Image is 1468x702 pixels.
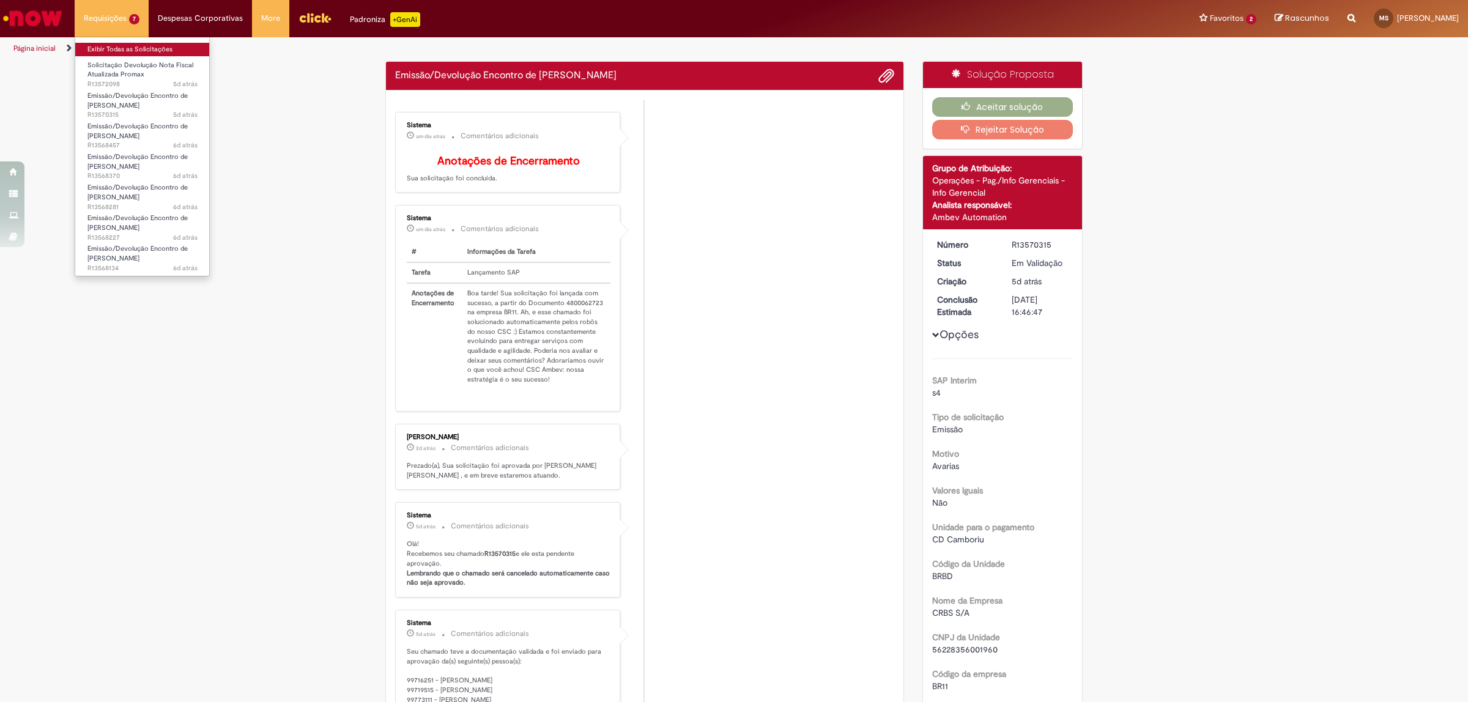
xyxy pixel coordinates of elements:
[416,133,445,140] span: um dia atrás
[932,644,998,655] span: 56228356001960
[173,202,198,212] span: 6d atrás
[1275,13,1329,24] a: Rascunhos
[75,120,210,146] a: Aberto R13568457 : Emissão/Devolução Encontro de Contas Fornecedor
[932,681,948,692] span: BR11
[407,262,462,283] th: Tarefa
[407,215,610,222] div: Sistema
[451,521,529,531] small: Comentários adicionais
[407,242,462,262] th: #
[416,226,445,233] span: um dia atrás
[87,122,188,141] span: Emissão/Devolução Encontro de [PERSON_NAME]
[407,434,610,441] div: [PERSON_NAME]
[932,120,1073,139] button: Rejeitar Solução
[407,283,462,390] th: Anotações de Encerramento
[87,110,198,120] span: R13570315
[932,497,947,508] span: Não
[416,523,436,530] span: 5d atrás
[1012,275,1069,287] div: 26/09/2025 12:01:44
[261,12,280,24] span: More
[173,79,198,89] time: 26/09/2025 17:45:59
[416,445,436,452] span: 2d atrás
[1012,276,1042,287] time: 26/09/2025 12:01:44
[87,171,198,181] span: R13568370
[462,262,610,283] td: Lançamento SAP
[932,460,959,471] span: Avarias
[932,448,959,459] b: Motivo
[75,59,210,85] a: Aberto R13572098 : Solicitação Devolução Nota Fiscal Atualizada Promax
[75,181,210,207] a: Aberto R13568281 : Emissão/Devolução Encontro de Contas Fornecedor
[173,110,198,119] time: 26/09/2025 12:01:46
[462,283,610,390] td: Boa tarde! Sua solicitação foi lançada com sucesso, a partir do Documento 4800062723 na empresa B...
[1397,13,1459,23] span: [PERSON_NAME]
[87,233,198,243] span: R13568227
[1012,294,1069,318] div: [DATE] 16:46:47
[75,242,210,268] a: Aberto R13568134 : Emissão/Devolução Encontro de Contas Fornecedor
[1210,12,1244,24] span: Favoritos
[87,202,198,212] span: R13568281
[932,412,1004,423] b: Tipo de solicitação
[1246,14,1256,24] span: 2
[129,14,139,24] span: 7
[932,558,1005,569] b: Código da Unidade
[932,424,963,435] span: Emissão
[1,6,64,31] img: ServiceNow
[932,571,953,582] span: BRBD
[923,62,1083,88] div: Solução Proposta
[878,68,894,84] button: Adicionar anexos
[407,461,610,480] p: Prezado(a), Sua solicitação foi aprovada por [PERSON_NAME] [PERSON_NAME] , e em breve estaremos a...
[87,213,188,232] span: Emissão/Devolução Encontro de [PERSON_NAME]
[461,131,539,141] small: Comentários adicionais
[390,12,420,27] p: +GenAi
[932,162,1073,174] div: Grupo de Atribuição:
[173,171,198,180] span: 6d atrás
[87,183,188,202] span: Emissão/Devolução Encontro de [PERSON_NAME]
[9,37,969,60] ul: Trilhas de página
[407,155,610,183] p: Sua solicitação foi concluída.
[932,97,1073,117] button: Aceitar solução
[395,70,617,81] h2: Emissão/Devolução Encontro de Contas Fornecedor Histórico de tíquete
[932,607,969,618] span: CRBS S/A
[87,152,188,171] span: Emissão/Devolução Encontro de [PERSON_NAME]
[75,89,210,116] a: Aberto R13570315 : Emissão/Devolução Encontro de Contas Fornecedor
[407,512,610,519] div: Sistema
[407,539,610,588] p: Olá! Recebemos seu chamado e ele esta pendente aprovação.
[451,443,529,453] small: Comentários adicionais
[416,630,436,638] span: 5d atrás
[75,212,210,238] a: Aberto R13568227 : Emissão/Devolução Encontro de Contas Fornecedor
[173,110,198,119] span: 5d atrás
[932,485,983,496] b: Valores Iguais
[484,549,516,558] b: R13570315
[928,257,1003,269] dt: Status
[173,141,198,150] span: 6d atrás
[928,238,1003,251] dt: Número
[87,244,188,263] span: Emissão/Devolução Encontro de [PERSON_NAME]
[173,233,198,242] time: 25/09/2025 17:25:21
[1012,238,1069,251] div: R13570315
[461,224,539,234] small: Comentários adicionais
[173,202,198,212] time: 25/09/2025 17:35:45
[932,595,1003,606] b: Nome da Empresa
[1012,257,1069,269] div: Em Validação
[87,264,198,273] span: R13568134
[416,630,436,638] time: 26/09/2025 16:19:10
[87,141,198,150] span: R13568457
[451,629,529,639] small: Comentários adicionais
[87,91,188,110] span: Emissão/Devolução Encontro de [PERSON_NAME]
[350,12,420,27] div: Padroniza
[298,9,332,27] img: click_logo_yellow_360x200.png
[932,211,1073,223] div: Ambev Automation
[87,79,198,89] span: R13572098
[416,445,436,452] time: 29/09/2025 13:05:55
[932,522,1034,533] b: Unidade para o pagamento
[932,174,1073,199] div: Operações - Pag./Info Gerenciais - Info Gerencial
[932,199,1073,211] div: Analista responsável:
[407,569,612,588] b: Lembrando que o chamado será cancelado automaticamente caso não seja aprovado.
[173,141,198,150] time: 25/09/2025 18:01:42
[1285,12,1329,24] span: Rascunhos
[84,12,127,24] span: Requisições
[932,668,1006,679] b: Código da empresa
[437,154,580,168] b: Anotações de Encerramento
[932,387,941,398] span: s4
[416,133,445,140] time: 29/09/2025 15:44:13
[407,619,610,627] div: Sistema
